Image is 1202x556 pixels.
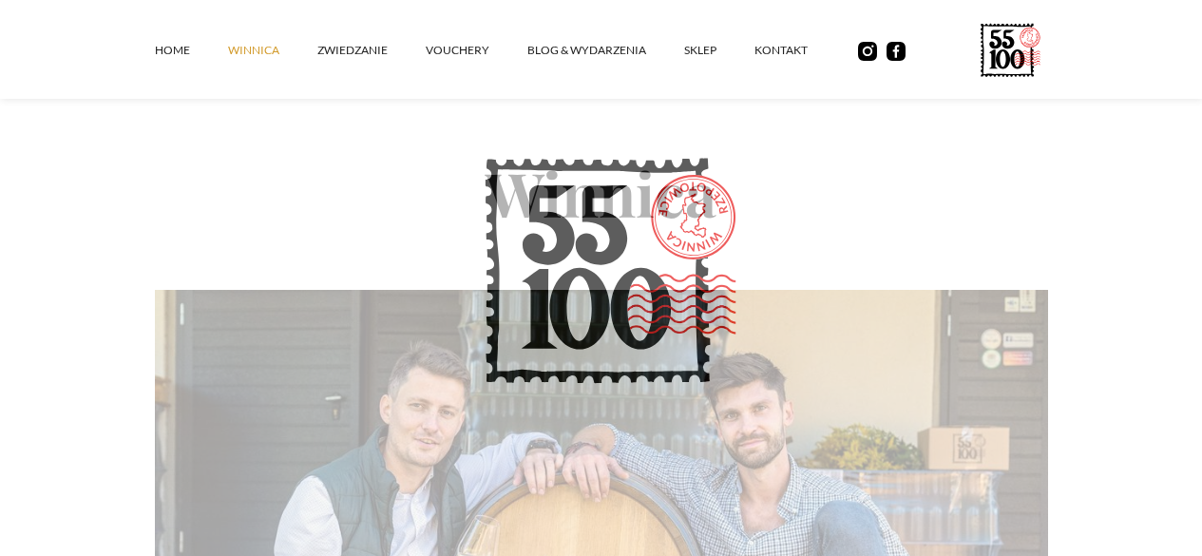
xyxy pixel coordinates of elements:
a: SKLEP [684,22,754,79]
a: Blog & Wydarzenia [527,22,684,79]
a: Home [155,22,228,79]
a: kontakt [754,22,846,79]
a: winnica [228,22,317,79]
a: ZWIEDZANIE [317,22,426,79]
a: vouchery [426,22,527,79]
